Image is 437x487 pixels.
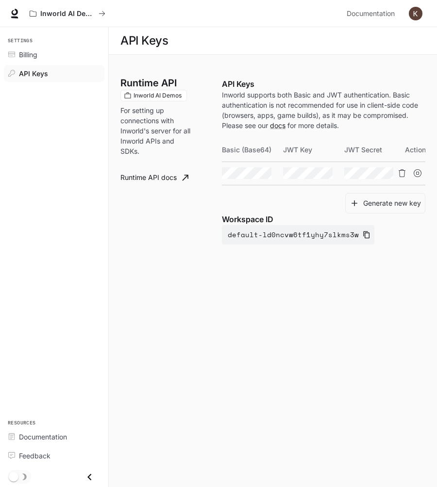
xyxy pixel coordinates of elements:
[4,46,104,63] a: Billing
[409,7,422,20] img: User avatar
[9,471,18,482] span: Dark mode toggle
[120,90,187,101] div: These keys will apply to your current workspace only
[19,432,67,442] span: Documentation
[405,138,425,162] th: Actions
[222,138,283,162] th: Basic (Base64)
[130,91,185,100] span: Inworld AI Demos
[347,8,395,20] span: Documentation
[222,213,425,225] p: Workspace ID
[25,4,110,23] button: All workspaces
[120,105,191,156] p: For setting up connections with Inworld's server for all Inworld APIs and SDKs.
[343,4,402,23] a: Documentation
[120,78,177,88] h3: Runtime API
[4,65,104,82] a: API Keys
[344,138,405,162] th: JWT Secret
[345,193,425,214] button: Generate new key
[19,451,50,461] span: Feedback
[79,467,101,487] button: Close drawer
[270,121,286,130] a: docs
[120,31,168,50] h1: API Keys
[406,4,425,23] button: User avatar
[283,138,344,162] th: JWT Key
[19,49,37,60] span: Billing
[117,168,192,187] a: Runtime API docs
[222,78,425,90] p: API Keys
[4,428,104,445] a: Documentation
[222,90,425,130] p: Inworld supports both Basic and JWT authentication. Basic authentication is not recommended for u...
[4,447,104,464] a: Feedback
[394,165,410,181] button: Delete API key
[410,165,425,181] button: Suspend API key
[222,225,374,244] button: default-ld0ncvw6tf1yhy7slkms3w
[19,68,48,79] span: API Keys
[40,10,95,18] p: Inworld AI Demos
